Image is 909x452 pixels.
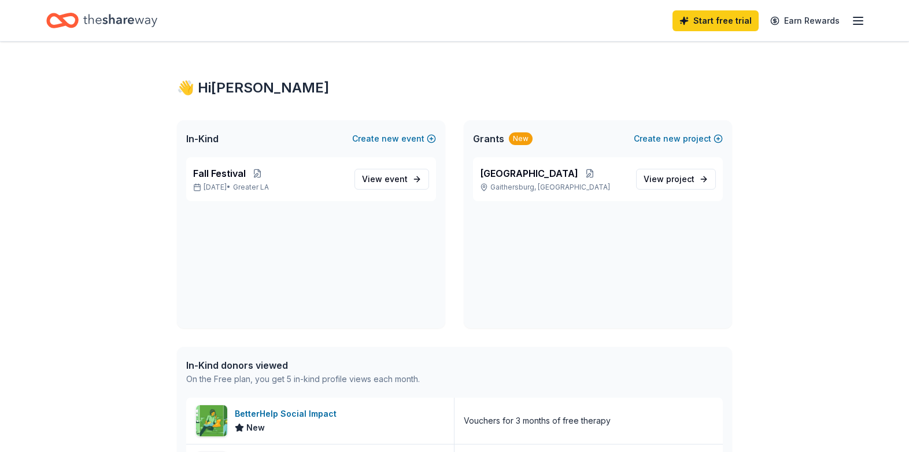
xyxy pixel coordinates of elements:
[193,166,246,180] span: Fall Festival
[46,7,157,34] a: Home
[354,169,429,190] a: View event
[666,174,694,184] span: project
[382,132,399,146] span: new
[385,174,408,184] span: event
[186,372,420,386] div: On the Free plan, you get 5 in-kind profile views each month.
[480,166,578,180] span: [GEOGRAPHIC_DATA]
[362,172,408,186] span: View
[473,132,504,146] span: Grants
[663,132,681,146] span: new
[352,132,436,146] button: Createnewevent
[509,132,533,145] div: New
[246,421,265,435] span: New
[763,10,847,31] a: Earn Rewards
[186,358,420,372] div: In-Kind donors viewed
[196,405,227,436] img: Image for BetterHelp Social Impact
[186,132,219,146] span: In-Kind
[233,183,269,192] span: Greater LA
[634,132,723,146] button: Createnewproject
[235,407,341,421] div: BetterHelp Social Impact
[193,183,345,192] p: [DATE] •
[644,172,694,186] span: View
[636,169,716,190] a: View project
[464,414,611,428] div: Vouchers for 3 months of free therapy
[480,183,627,192] p: Gaithersburg, [GEOGRAPHIC_DATA]
[672,10,759,31] a: Start free trial
[177,79,732,97] div: 👋 Hi [PERSON_NAME]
